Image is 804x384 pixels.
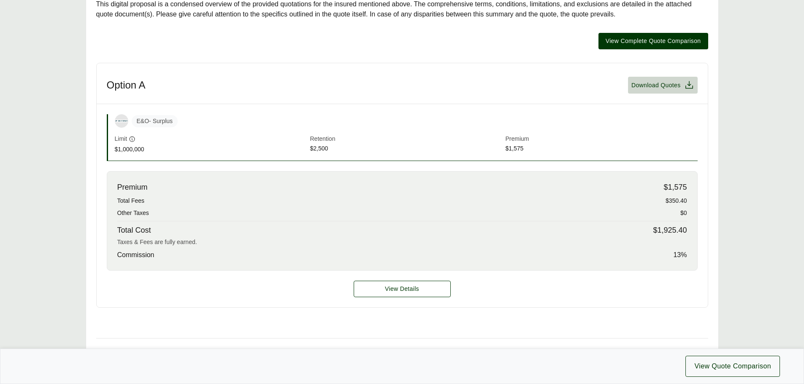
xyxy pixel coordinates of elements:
[628,77,698,94] button: Download Quotes
[663,182,687,193] span: $1,575
[115,145,307,154] span: $1,000,000
[115,120,128,122] img: Counterpart
[117,209,149,218] span: Other Taxes
[354,281,451,297] a: Option A details
[631,81,681,90] span: Download Quotes
[107,79,146,91] h3: Option A
[310,144,502,154] span: $2,500
[115,134,127,143] span: Limit
[354,281,451,297] button: View Details
[117,196,145,205] span: Total Fees
[506,134,698,144] span: Premium
[117,225,151,236] span: Total Cost
[117,182,148,193] span: Premium
[132,115,178,127] span: E&O - Surplus
[694,361,771,371] span: View Quote Comparison
[673,250,687,260] span: 13 %
[666,196,687,205] span: $350.40
[606,37,701,46] span: View Complete Quote Comparison
[680,209,687,218] span: $0
[385,285,419,293] span: View Details
[598,33,708,49] button: View Complete Quote Comparison
[117,238,687,247] div: Taxes & Fees are fully earned.
[117,250,154,260] span: Commission
[310,134,502,144] span: Retention
[685,356,780,377] button: View Quote Comparison
[506,144,698,154] span: $1,575
[653,225,687,236] span: $1,925.40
